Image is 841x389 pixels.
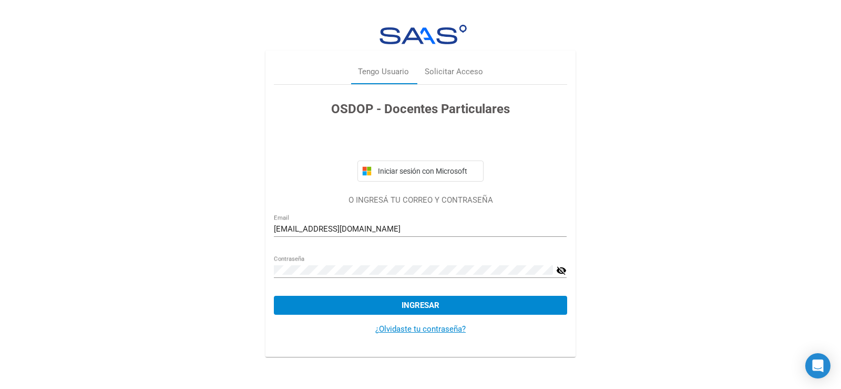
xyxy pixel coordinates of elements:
button: Iniciar sesión con Microsoft [357,161,484,182]
div: Open Intercom Messenger [805,353,830,378]
a: ¿Olvidaste tu contraseña? [375,324,466,334]
div: Solicitar Acceso [425,66,483,78]
button: Ingresar [274,296,567,315]
iframe: Botón Iniciar sesión con Google [352,130,489,153]
span: Ingresar [402,301,439,310]
span: Iniciar sesión con Microsoft [376,167,479,175]
h3: OSDOP - Docentes Particulares [274,99,567,118]
mat-icon: visibility_off [556,264,567,277]
p: O INGRESÁ TU CORREO Y CONTRASEÑA [274,194,567,206]
div: Tengo Usuario [358,66,409,78]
